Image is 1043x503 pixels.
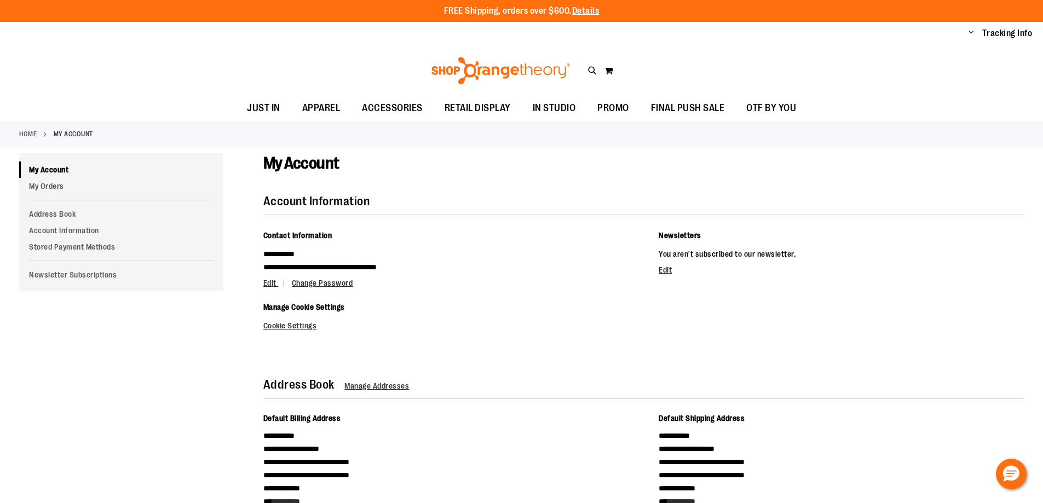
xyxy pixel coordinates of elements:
p: You aren't subscribed to our newsletter. [659,247,1024,261]
button: Account menu [969,28,974,39]
button: Hello, have a question? Let’s chat. [996,459,1027,489]
a: Cookie Settings [263,321,317,330]
a: My Account [19,161,223,178]
a: JUST IN [236,96,291,121]
span: Default Billing Address [263,414,341,423]
a: PROMO [586,96,640,121]
a: OTF BY YOU [735,96,807,121]
img: Shop Orangetheory [430,57,572,84]
a: Account Information [19,222,223,239]
span: FINAL PUSH SALE [651,96,725,120]
a: FINAL PUSH SALE [640,96,736,121]
a: Tracking Info [982,27,1033,39]
span: Edit [263,279,276,287]
span: Newsletters [659,231,701,240]
strong: Address Book [263,378,335,391]
span: APPAREL [302,96,341,120]
span: IN STUDIO [533,96,576,120]
span: Default Shipping Address [659,414,745,423]
a: Address Book [19,206,223,222]
span: My Account [263,154,339,172]
a: Home [19,129,37,139]
a: Edit [263,279,290,287]
span: JUST IN [247,96,280,120]
strong: Account Information [263,194,370,208]
a: My Orders [19,178,223,194]
a: Manage Addresses [344,381,409,390]
a: Edit [659,265,672,274]
p: FREE Shipping, orders over $600. [444,5,600,18]
a: Stored Payment Methods [19,239,223,255]
span: OTF BY YOU [746,96,796,120]
span: Manage Cookie Settings [263,303,345,311]
span: ACCESSORIES [362,96,423,120]
a: Newsletter Subscriptions [19,267,223,283]
span: RETAIL DISPLAY [445,96,511,120]
a: Change Password [292,279,353,287]
span: Contact Information [263,231,332,240]
a: IN STUDIO [522,96,587,121]
span: PROMO [597,96,629,120]
a: ACCESSORIES [351,96,434,121]
a: Details [572,6,600,16]
strong: My Account [54,129,93,139]
a: APPAREL [291,96,351,121]
a: RETAIL DISPLAY [434,96,522,121]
